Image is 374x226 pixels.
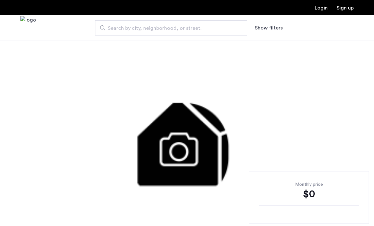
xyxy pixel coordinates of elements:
[255,24,283,32] button: Show or hide filters
[259,188,359,200] div: $0
[259,181,359,188] div: Monthly price
[95,20,247,36] input: Apartment Search
[337,5,354,10] a: Registration
[20,16,36,40] img: logo
[108,24,229,32] span: Search by city, neighborhood, or street.
[20,16,36,40] a: Cazamio Logo
[315,5,328,10] a: Login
